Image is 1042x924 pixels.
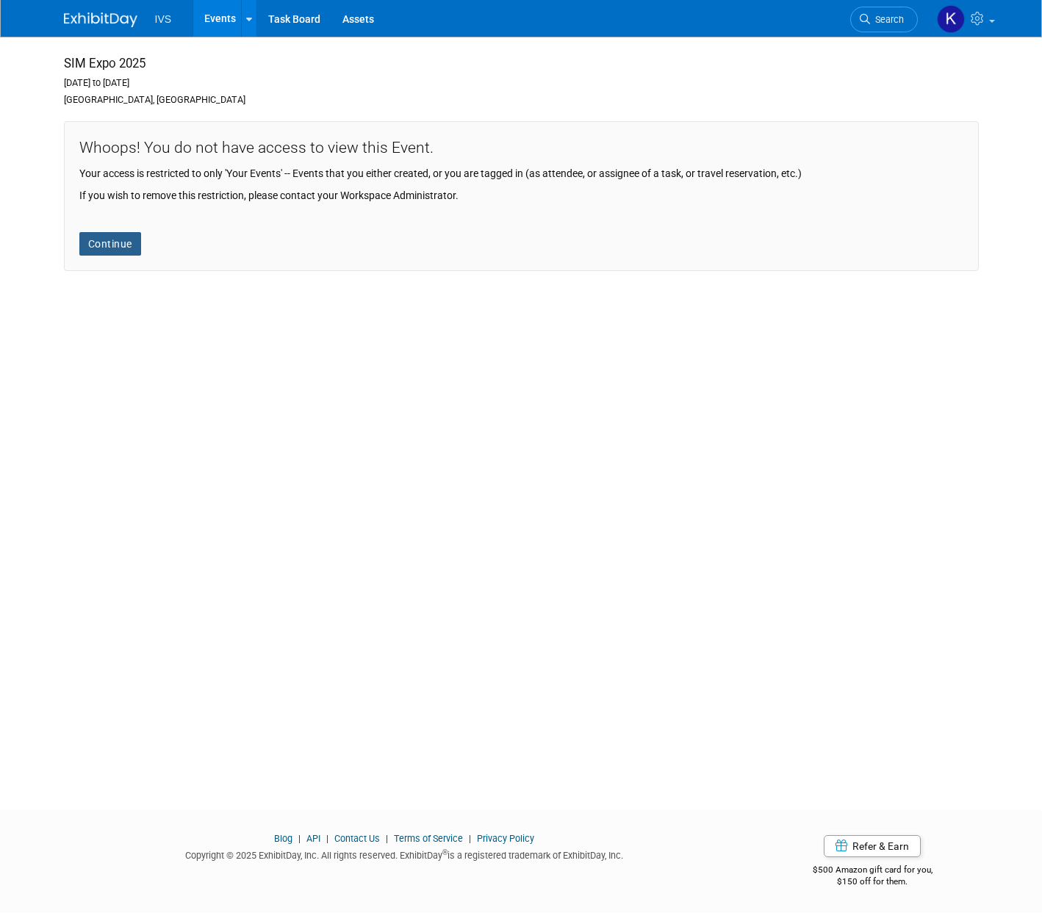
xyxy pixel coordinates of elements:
a: Privacy Policy [477,833,534,844]
a: Contact Us [334,833,380,844]
div: $500 Amazon gift card for you, [766,854,979,888]
span: | [382,833,392,844]
div: Copyright © 2025 ExhibitDay, Inc. All rights reserved. ExhibitDay is a registered trademark of Ex... [64,845,744,862]
div: SIM Expo 2025 [64,55,979,73]
span: Search [870,14,904,25]
span: | [323,833,332,844]
span: | [295,833,304,844]
div: Your access is restricted to only 'Your Events' -- Events that you either created, or you are tag... [79,159,963,181]
div: [DATE] to [DATE] [64,73,979,90]
a: Refer & Earn [824,835,921,857]
a: Continue [79,232,141,256]
span: | [465,833,475,844]
span: IVS [155,13,172,25]
a: API [306,833,320,844]
img: Karl Fauerbach [937,5,965,33]
div: $150 off for them. [766,876,979,888]
div: [GEOGRAPHIC_DATA], [GEOGRAPHIC_DATA] [64,90,979,107]
div: Whoops! You do not have access to view this Event. [79,137,963,159]
div: If you wish to remove this restriction, please contact your Workspace Administrator. [79,181,963,203]
a: Search [850,7,918,32]
a: Blog [274,833,292,844]
sup: ® [442,848,448,856]
img: ExhibitDay [64,12,137,27]
a: Terms of Service [394,833,463,844]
